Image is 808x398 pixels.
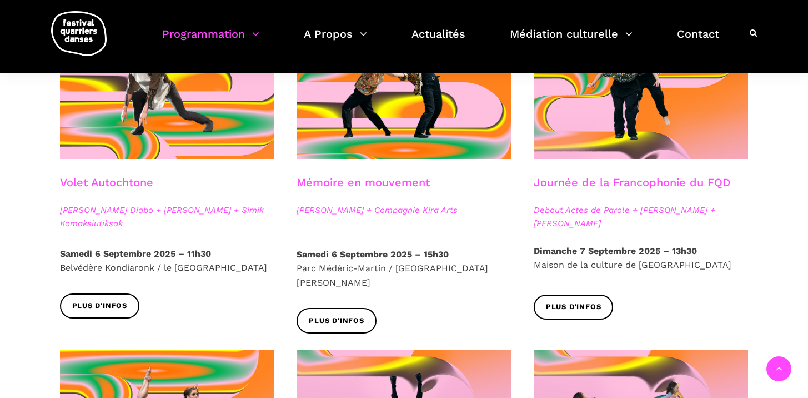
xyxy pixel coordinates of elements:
[534,203,749,230] span: Debout Actes de Parole + [PERSON_NAME] + [PERSON_NAME]
[60,248,211,259] strong: Samedi 6 Septembre 2025 – 11h30
[297,249,449,260] strong: Samedi 6 Septembre 2025 – 15h30
[60,293,140,319] a: Plus d'infos
[162,24,259,57] a: Programmation
[60,203,275,230] span: [PERSON_NAME] Diabo + [PERSON_NAME] + Simik Komaksiutiksak
[534,244,749,272] p: Maison de la culture de [GEOGRAPHIC_DATA]
[60,176,153,189] a: Volet Autochtone
[60,247,275,275] p: Belvédère Kondiaronk / le [GEOGRAPHIC_DATA]
[546,301,601,313] span: Plus d'infos
[309,315,364,327] span: Plus d'infos
[677,24,719,57] a: Contact
[297,308,377,333] a: Plus d'infos
[297,176,430,189] a: Mémoire en mouvement
[51,11,107,56] img: logo-fqd-med
[534,246,697,256] strong: Dimanche 7 Septembre 2025 – 13h30
[297,247,511,290] p: Parc Médéric-Martin / [GEOGRAPHIC_DATA][PERSON_NAME]
[534,176,730,189] a: Journée de la Francophonie du FQD
[297,203,511,217] span: [PERSON_NAME] + Compagnie Kira Arts
[304,24,367,57] a: A Propos
[534,295,614,320] a: Plus d'infos
[510,24,633,57] a: Médiation culturelle
[72,300,128,312] span: Plus d'infos
[411,24,465,57] a: Actualités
